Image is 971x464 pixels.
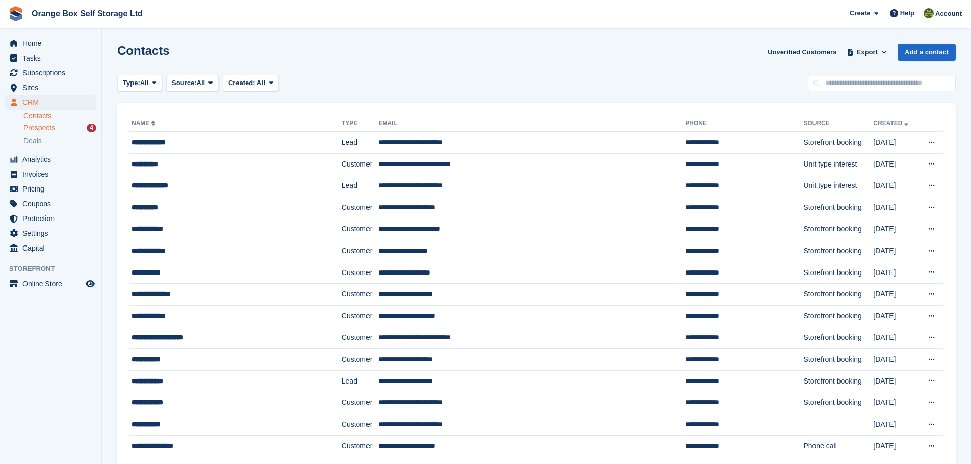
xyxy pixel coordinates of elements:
td: Customer [342,392,379,414]
a: Created [873,120,910,127]
td: Storefront booking [803,305,873,327]
td: [DATE] [873,349,918,371]
td: Storefront booking [803,197,873,219]
a: Orange Box Self Storage Ltd [28,5,147,22]
a: menu [5,197,96,211]
span: Help [900,8,914,18]
span: Sites [22,80,84,95]
td: [DATE] [873,132,918,154]
span: CRM [22,95,84,110]
span: Deals [23,136,42,146]
a: Preview store [84,278,96,290]
td: [DATE] [873,392,918,414]
a: Contacts [23,111,96,121]
td: [DATE] [873,240,918,262]
button: Export [845,44,889,61]
span: Capital [22,241,84,255]
a: Unverified Customers [764,44,841,61]
td: [DATE] [873,262,918,284]
a: menu [5,226,96,240]
td: [DATE] [873,175,918,197]
span: Analytics [22,152,84,167]
a: menu [5,66,96,80]
td: [DATE] [873,414,918,435]
a: menu [5,241,96,255]
a: menu [5,211,96,226]
span: Invoices [22,167,84,181]
td: Customer [342,219,379,240]
td: [DATE] [873,370,918,392]
td: Lead [342,370,379,392]
a: Deals [23,135,96,146]
td: [DATE] [873,305,918,327]
th: Type [342,116,379,132]
span: Protection [22,211,84,226]
td: [DATE] [873,197,918,219]
td: Storefront booking [803,262,873,284]
div: 4 [87,124,96,132]
a: menu [5,80,96,95]
td: Customer [342,349,379,371]
td: [DATE] [873,327,918,349]
a: Add a contact [898,44,956,61]
td: [DATE] [873,219,918,240]
a: Name [132,120,158,127]
a: menu [5,36,96,50]
td: Lead [342,175,379,197]
span: Create [850,8,870,18]
span: All [140,78,149,88]
td: Unit type interest [803,175,873,197]
a: menu [5,51,96,65]
span: Storefront [9,264,101,274]
span: Tasks [22,51,84,65]
a: menu [5,167,96,181]
button: Type: All [117,75,162,92]
span: All [197,78,205,88]
a: Prospects 4 [23,123,96,133]
span: Coupons [22,197,84,211]
td: Customer [342,414,379,435]
th: Phone [685,116,803,132]
span: Online Store [22,277,84,291]
td: Storefront booking [803,219,873,240]
span: Prospects [23,123,55,133]
span: Account [935,9,962,19]
a: menu [5,95,96,110]
td: [DATE] [873,435,918,457]
td: Customer [342,305,379,327]
td: Storefront booking [803,370,873,392]
td: Storefront booking [803,132,873,154]
span: All [257,79,266,87]
button: Source: All [166,75,219,92]
span: Pricing [22,182,84,196]
td: Customer [342,435,379,457]
button: Created: All [223,75,279,92]
td: Customer [342,240,379,262]
th: Email [378,116,685,132]
td: Customer [342,327,379,349]
a: menu [5,277,96,291]
td: Unit type interest [803,153,873,175]
a: menu [5,182,96,196]
span: Home [22,36,84,50]
td: Lead [342,132,379,154]
img: stora-icon-8386f47178a22dfd0bd8f6a31ec36ba5ce8667c1dd55bd0f319d3a0aa187defe.svg [8,6,23,21]
td: Storefront booking [803,327,873,349]
span: Settings [22,226,84,240]
span: Type: [123,78,140,88]
a: menu [5,152,96,167]
td: Storefront booking [803,392,873,414]
td: Storefront booking [803,240,873,262]
span: Export [857,47,878,58]
td: Customer [342,284,379,306]
td: Phone call [803,435,873,457]
span: Source: [172,78,196,88]
td: [DATE] [873,284,918,306]
td: Storefront booking [803,349,873,371]
h1: Contacts [117,44,170,58]
img: Pippa White [924,8,934,18]
td: Customer [342,197,379,219]
td: Customer [342,262,379,284]
span: Subscriptions [22,66,84,80]
td: [DATE] [873,153,918,175]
